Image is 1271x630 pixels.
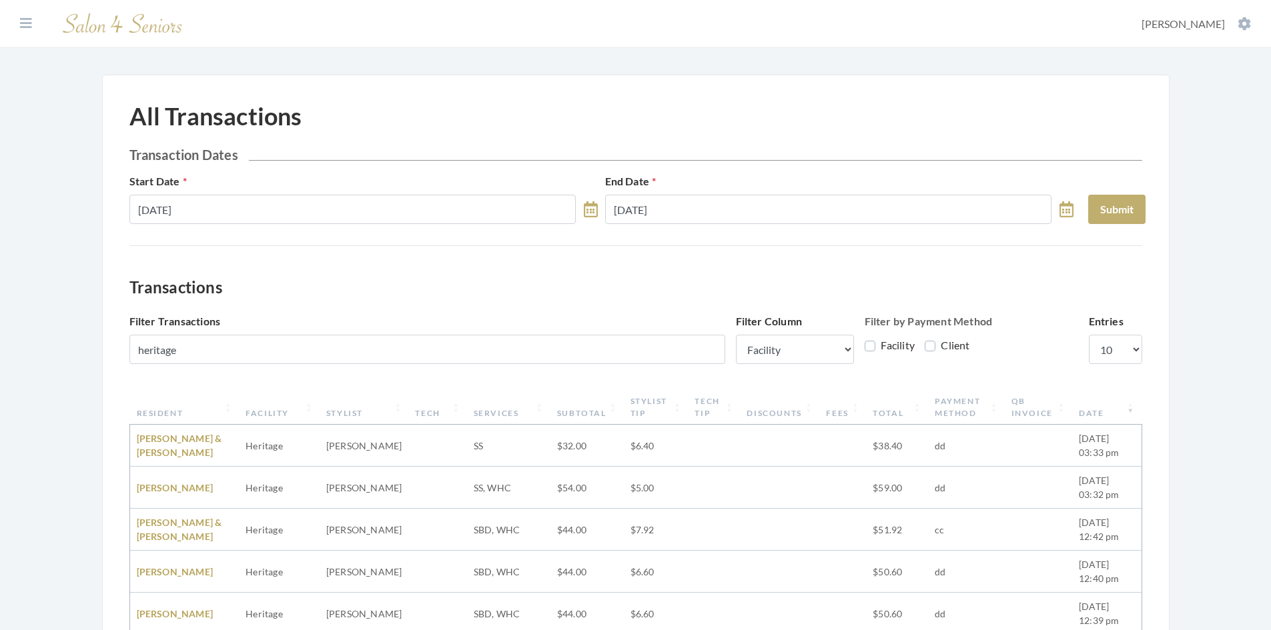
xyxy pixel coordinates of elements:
[467,425,550,467] td: SS
[550,425,624,467] td: $32.00
[129,335,725,364] input: Filter...
[866,425,928,467] td: $38.40
[130,390,240,425] th: Resident: activate to sort column ascending
[624,509,689,551] td: $7.92
[239,509,320,551] td: Heritage
[137,608,214,619] a: [PERSON_NAME]
[819,390,866,425] th: Fees: activate to sort column ascending
[1088,195,1146,224] button: Submit
[129,147,1142,163] h2: Transaction Dates
[865,315,993,327] strong: Filter by Payment Method
[467,390,550,425] th: Services: activate to sort column ascending
[137,566,214,577] a: [PERSON_NAME]
[1072,467,1142,509] td: [DATE] 03:32 pm
[928,425,1005,467] td: dd
[239,390,320,425] th: Facility: activate to sort column ascending
[550,551,624,593] td: $44.00
[137,433,222,458] a: [PERSON_NAME] & [PERSON_NAME]
[688,390,740,425] th: Tech Tip: activate to sort column ascending
[736,313,803,329] label: Filter Column
[239,467,320,509] td: Heritage
[129,102,302,131] h1: All Transactions
[1072,390,1142,425] th: Date: activate to sort column ascending
[320,551,409,593] td: [PERSON_NAME]
[467,509,550,551] td: SBD, WHC
[550,467,624,509] td: $54.00
[320,390,409,425] th: Stylist: activate to sort column ascending
[605,195,1052,224] input: Select Date
[925,337,969,353] label: Client
[1072,551,1142,593] td: [DATE] 12:40 pm
[928,390,1005,425] th: Payment Method: activate to sort column ascending
[624,467,689,509] td: $5.00
[866,509,928,551] td: $51.92
[129,195,576,224] input: Select Date
[1142,17,1225,30] span: [PERSON_NAME]
[624,425,689,467] td: $6.40
[1072,425,1142,467] td: [DATE] 03:33 pm
[320,509,409,551] td: [PERSON_NAME]
[866,551,928,593] td: $50.60
[740,390,819,425] th: Discounts: activate to sort column ascending
[129,173,187,189] label: Start Date
[137,517,222,542] a: [PERSON_NAME] & [PERSON_NAME]
[866,390,928,425] th: Total: activate to sort column ascending
[584,195,598,224] a: toggle
[1138,17,1255,31] button: [PERSON_NAME]
[467,467,550,509] td: SS, WHC
[1089,313,1124,329] label: Entries
[137,482,214,493] a: [PERSON_NAME]
[467,551,550,593] td: SBD, WHC
[129,278,1142,297] h3: Transactions
[239,425,320,467] td: Heritage
[550,390,624,425] th: Subtotal: activate to sort column ascending
[866,467,928,509] td: $59.00
[320,467,409,509] td: [PERSON_NAME]
[320,425,409,467] td: [PERSON_NAME]
[550,509,624,551] td: $44.00
[1060,195,1074,224] a: toggle
[56,8,189,39] img: Salon 4 Seniors
[1005,390,1072,425] th: QB Invoice: activate to sort column ascending
[624,551,689,593] td: $6.60
[1072,509,1142,551] td: [DATE] 12:42 pm
[928,467,1005,509] td: dd
[408,390,466,425] th: Tech: activate to sort column ascending
[239,551,320,593] td: Heritage
[865,337,915,353] label: Facility
[605,173,657,189] label: End Date
[624,390,689,425] th: Stylist Tip: activate to sort column ascending
[129,313,221,329] label: Filter Transactions
[928,509,1005,551] td: cc
[928,551,1005,593] td: dd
